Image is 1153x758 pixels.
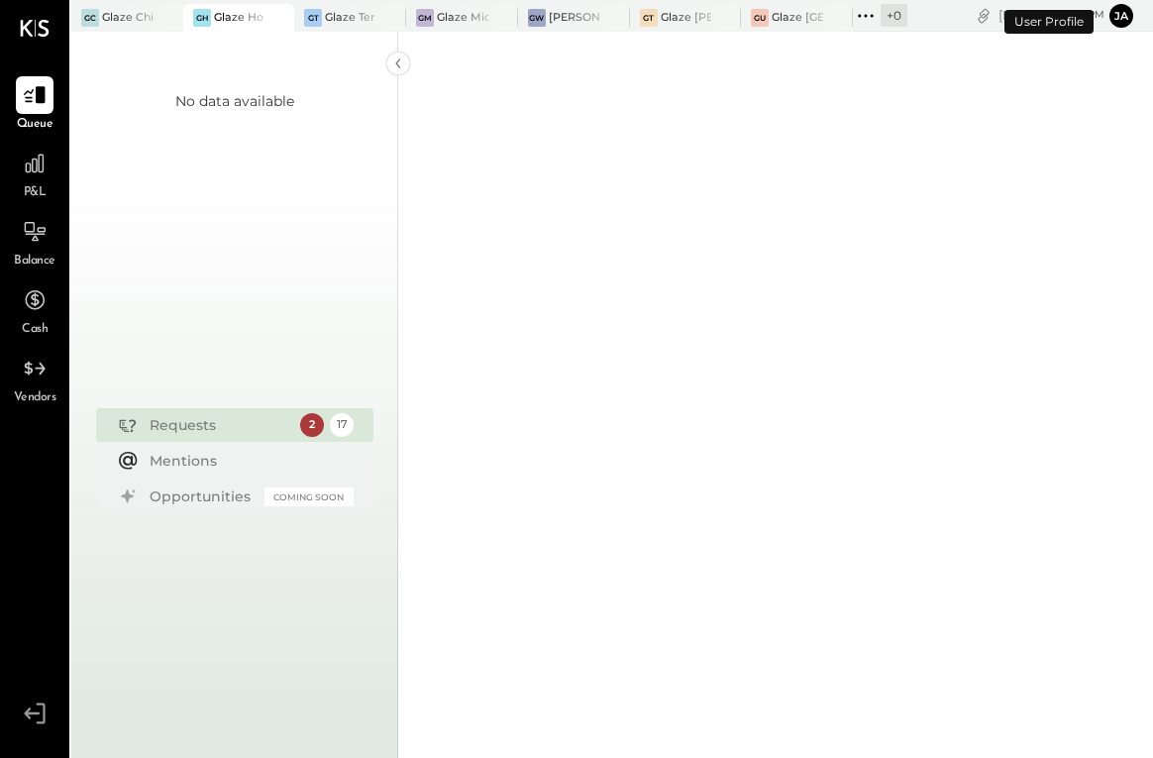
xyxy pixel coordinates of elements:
span: 12 : 47 [1045,6,1085,25]
div: + 0 [881,4,907,27]
div: No data available [175,91,294,111]
div: Glaze Teriyaki [PERSON_NAME] Street - [PERSON_NAME] River [PERSON_NAME] LLC [325,10,376,26]
div: GH [193,9,211,27]
div: User Profile [1004,10,1094,34]
span: Queue [17,116,53,134]
a: Queue [1,76,68,134]
div: GW [528,9,546,27]
div: Requests [150,415,290,435]
span: Vendors [14,389,56,407]
div: Mentions [150,451,344,471]
a: P&L [1,145,68,202]
div: Glaze [PERSON_NAME] [PERSON_NAME] LLC [661,10,712,26]
a: Cash [1,281,68,339]
span: pm [1088,8,1104,22]
div: GT [304,9,322,27]
div: GT [640,9,658,27]
div: 2 [300,413,324,437]
div: GM [416,9,434,27]
div: 17 [330,413,354,437]
span: P&L [24,184,47,202]
div: [PERSON_NAME] - Glaze Williamsburg One LLC [549,10,600,26]
div: Glaze Chicago Ghost - West River Rice LLC [102,10,154,26]
span: Cash [22,321,48,339]
div: Glaze Midtown East - Glaze Lexington One LLC [437,10,488,26]
button: ja [1109,4,1133,28]
div: Glaze [GEOGRAPHIC_DATA] - 110 Uni [772,10,823,26]
div: GU [751,9,769,27]
div: [DATE] [998,6,1104,25]
div: copy link [974,5,994,26]
a: Balance [1,213,68,271]
div: Coming Soon [264,487,354,506]
div: Glaze Holdings - Glaze Teriyaki Holdings LLC [214,10,265,26]
div: GC [81,9,99,27]
div: Opportunities [150,487,255,506]
span: Balance [14,253,55,271]
a: Vendors [1,350,68,407]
